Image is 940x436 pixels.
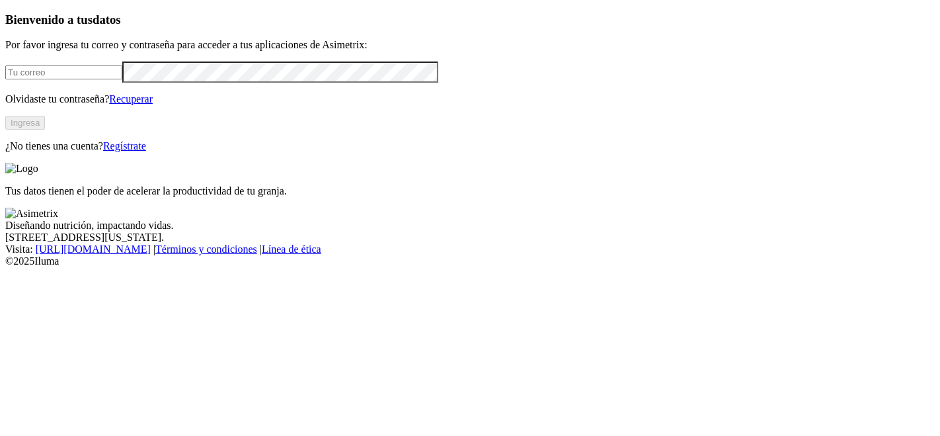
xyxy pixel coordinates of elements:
[5,243,935,255] div: Visita : | |
[5,255,935,267] div: © 2025 Iluma
[5,208,58,220] img: Asimetrix
[5,65,122,79] input: Tu correo
[5,163,38,175] img: Logo
[262,243,321,255] a: Línea de ética
[5,140,935,152] p: ¿No tienes una cuenta?
[5,116,45,130] button: Ingresa
[93,13,121,26] span: datos
[155,243,257,255] a: Términos y condiciones
[5,93,935,105] p: Olvidaste tu contraseña?
[5,185,935,197] p: Tus datos tienen el poder de acelerar la productividad de tu granja.
[109,93,153,105] a: Recuperar
[5,232,935,243] div: [STREET_ADDRESS][US_STATE].
[103,140,146,152] a: Regístrate
[5,13,935,27] h3: Bienvenido a tus
[5,39,935,51] p: Por favor ingresa tu correo y contraseña para acceder a tus aplicaciones de Asimetrix:
[36,243,151,255] a: [URL][DOMAIN_NAME]
[5,220,935,232] div: Diseñando nutrición, impactando vidas.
